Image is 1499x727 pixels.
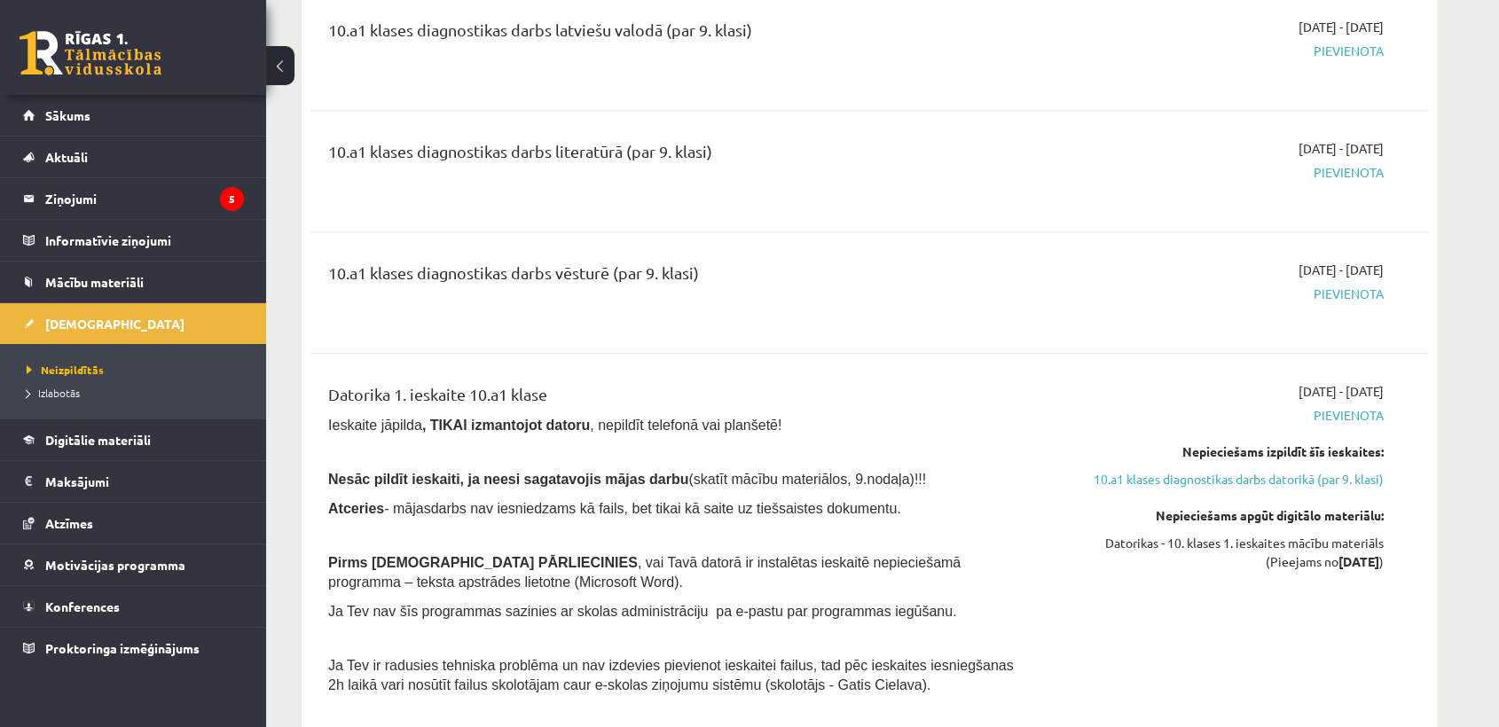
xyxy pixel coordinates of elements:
span: Aktuāli [45,149,88,165]
legend: Informatīvie ziņojumi [45,220,244,261]
div: Datorika 1. ieskaite 10.a1 klase [328,382,1023,415]
div: Datorikas - 10. klases 1. ieskaites mācību materiāls (Pieejams no ) [1049,534,1384,571]
span: Neizpildītās [27,363,104,377]
span: (skatīt mācību materiālos, 9.nodaļa)!!! [688,472,926,487]
b: Atceries [328,501,384,516]
a: [DEMOGRAPHIC_DATA] [23,303,244,344]
a: Maksājumi [23,461,244,502]
span: - mājasdarbs nav iesniedzams kā fails, bet tikai kā saite uz tiešsaistes dokumentu. [328,501,901,516]
span: Sākums [45,107,90,123]
a: Proktoringa izmēģinājums [23,628,244,668]
span: [DATE] - [DATE] [1299,261,1384,279]
span: Digitālie materiāli [45,432,151,448]
span: Pievienota [1049,285,1384,303]
span: Pirms [DEMOGRAPHIC_DATA] PĀRLIECINIES [328,555,638,570]
span: Ieskaite jāpilda , nepildīt telefonā vai planšetē! [328,418,781,433]
span: Pievienota [1049,406,1384,425]
span: Mācību materiāli [45,274,144,290]
div: Nepieciešams apgūt digitālo materiālu: [1049,506,1384,525]
div: 10.a1 klases diagnostikas darbs vēsturē (par 9. klasi) [328,261,1023,293]
span: , vai Tavā datorā ir instalētas ieskaitē nepieciešamā programma – teksta apstrādes lietotne (Micr... [328,555,961,590]
a: Motivācijas programma [23,544,244,585]
span: [DEMOGRAPHIC_DATA] [45,316,184,332]
i: 5 [220,187,244,211]
span: Nesāc pildīt ieskaiti, ja neesi sagatavojis mājas darbu [328,472,688,487]
a: Ziņojumi5 [23,178,244,219]
strong: [DATE] [1338,553,1379,569]
a: Konferences [23,586,244,627]
span: Ja Tev nav šīs programmas sazinies ar skolas administrāciju pa e-pastu par programmas iegūšanu. [328,604,956,619]
span: [DATE] - [DATE] [1299,382,1384,401]
legend: Maksājumi [45,461,244,502]
span: Izlabotās [27,386,80,400]
a: Izlabotās [27,385,248,401]
a: Informatīvie ziņojumi [23,220,244,261]
span: Motivācijas programma [45,557,185,573]
a: Rīgas 1. Tālmācības vidusskola [20,31,161,75]
b: , TIKAI izmantojot datoru [422,418,590,433]
a: Sākums [23,95,244,136]
a: Atzīmes [23,503,244,543]
a: Digitālie materiāli [23,419,244,460]
span: Pievienota [1049,163,1384,182]
span: Ja Tev ir radusies tehniska problēma un nav izdevies pievienot ieskaitei failus, tad pēc ieskaite... [328,658,1014,692]
div: 10.a1 klases diagnostikas darbs latviešu valodā (par 9. klasi) [328,18,1023,51]
span: Konferences [45,598,120,614]
span: Pievienota [1049,42,1384,60]
a: Neizpildītās [27,362,248,378]
span: [DATE] - [DATE] [1299,139,1384,158]
span: Proktoringa izmēģinājums [45,640,200,656]
span: [DATE] - [DATE] [1299,18,1384,36]
a: Mācību materiāli [23,262,244,302]
legend: Ziņojumi [45,178,244,219]
a: 10.a1 klases diagnostikas darbs datorikā (par 9. klasi) [1049,470,1384,489]
div: 10.a1 klases diagnostikas darbs literatūrā (par 9. klasi) [328,139,1023,172]
a: Aktuāli [23,137,244,177]
span: Atzīmes [45,515,93,531]
div: Nepieciešams izpildīt šīs ieskaites: [1049,442,1384,461]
